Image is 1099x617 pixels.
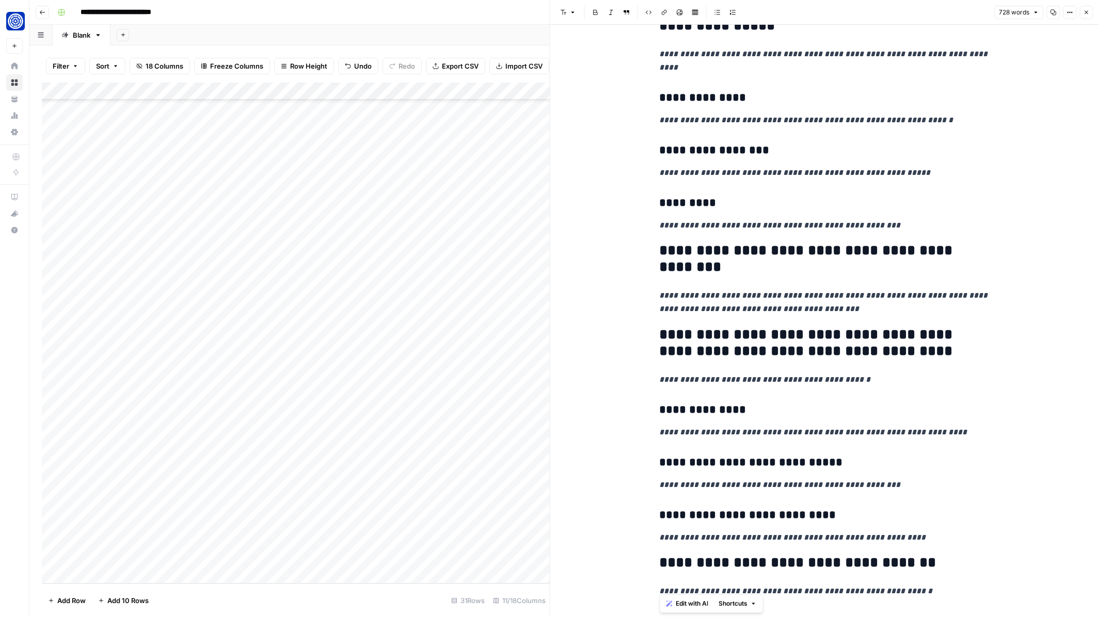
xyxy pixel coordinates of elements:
[194,58,270,74] button: Freeze Columns
[489,58,549,74] button: Import CSV
[96,61,109,71] span: Sort
[107,595,149,606] span: Add 10 Rows
[92,592,155,609] button: Add 10 Rows
[442,61,479,71] span: Export CSV
[6,58,23,74] a: Home
[426,58,485,74] button: Export CSV
[447,592,489,609] div: 31 Rows
[290,61,327,71] span: Row Height
[6,107,23,124] a: Usage
[505,61,543,71] span: Import CSV
[338,58,378,74] button: Undo
[42,592,92,609] button: Add Row
[6,205,23,222] button: What's new?
[53,25,110,45] a: Blank
[7,206,22,221] div: What's new?
[354,61,372,71] span: Undo
[6,91,23,107] a: Your Data
[210,61,263,71] span: Freeze Columns
[6,74,23,91] a: Browse
[274,58,334,74] button: Row Height
[89,58,125,74] button: Sort
[6,8,23,34] button: Workspace: Fundwell
[994,6,1043,19] button: 728 words
[6,12,25,30] img: Fundwell Logo
[719,599,747,608] span: Shortcuts
[57,595,86,606] span: Add Row
[146,61,183,71] span: 18 Columns
[676,599,708,608] span: Edit with AI
[6,124,23,140] a: Settings
[383,58,422,74] button: Redo
[6,189,23,205] a: AirOps Academy
[46,58,85,74] button: Filter
[399,61,415,71] span: Redo
[73,30,90,40] div: Blank
[714,597,761,610] button: Shortcuts
[489,592,550,609] div: 11/18 Columns
[53,61,69,71] span: Filter
[6,222,23,238] button: Help + Support
[130,58,190,74] button: 18 Columns
[999,8,1029,17] span: 728 words
[662,597,712,610] button: Edit with AI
